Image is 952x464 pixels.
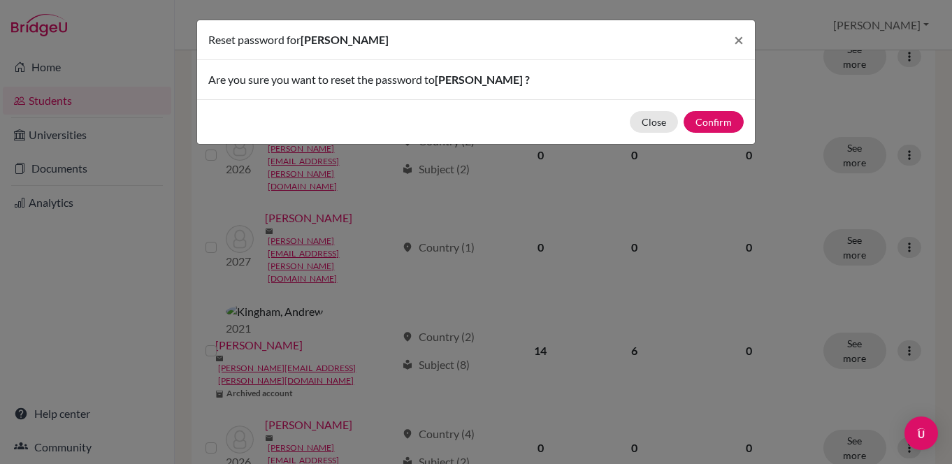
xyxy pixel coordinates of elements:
span: × [734,29,744,50]
span: [PERSON_NAME] ? [435,73,530,86]
span: [PERSON_NAME] [301,33,389,46]
p: Are you sure you want to reset the password to [208,71,744,88]
div: Open Intercom Messenger [904,416,938,450]
button: Close [723,20,755,59]
span: Reset password for [208,33,301,46]
button: Confirm [684,111,744,133]
button: Close [630,111,678,133]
